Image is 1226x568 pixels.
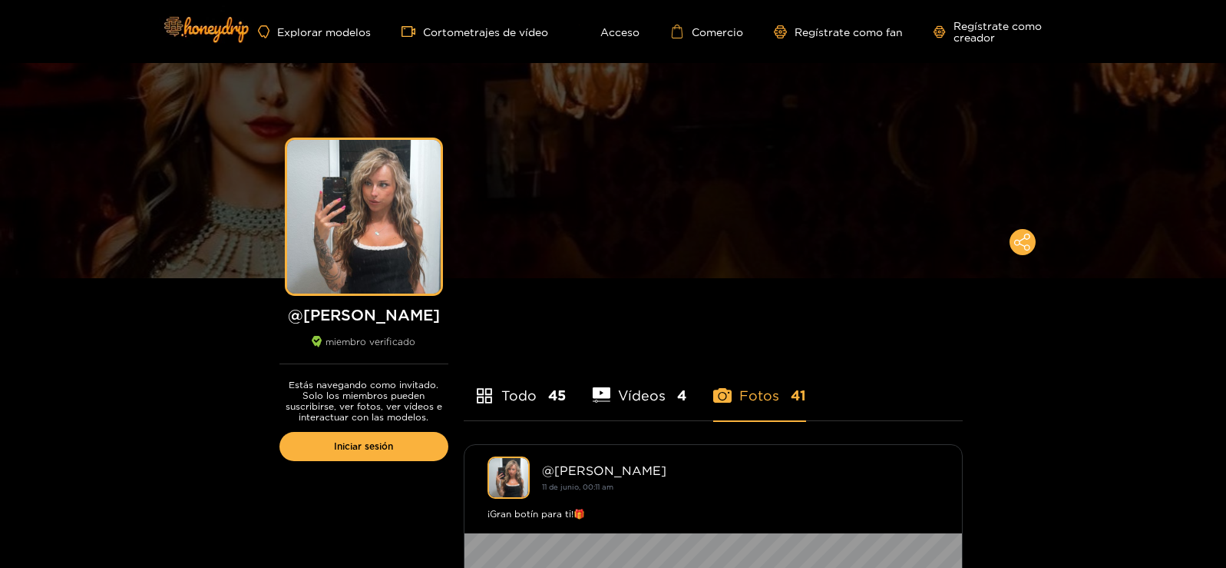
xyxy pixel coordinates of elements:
[600,26,639,38] font: Acceso
[334,441,393,451] font: Iniciar sesión
[953,20,1042,43] font: Regístrate como creador
[542,463,666,477] font: @[PERSON_NAME]
[791,387,806,403] font: 41
[795,26,903,38] font: Regístrate como fan
[692,26,743,38] font: Comercio
[475,387,494,405] span: tienda de aplicaciones
[286,380,442,422] font: Estás navegando como invitado. Solo los miembros pueden suscribirse, ver fotos, ver vídeos e inte...
[326,337,415,347] font: miembro verificado
[258,25,371,38] a: Explorar modelos
[774,25,903,38] a: Regístrate como fan
[487,509,585,519] font: ¡Gran botín para ti!🎁
[423,26,548,38] font: Cortometrajes de vídeo
[487,457,530,499] img: Kendra
[542,483,613,491] font: 11 de junio, 00:11 am
[618,387,666,403] font: Vídeos
[277,26,371,38] font: Explorar modelos
[739,387,779,403] font: Fotos
[402,25,548,38] a: Cortometrajes de vídeo
[402,25,423,38] span: cámara de vídeo
[288,306,440,323] font: @[PERSON_NAME]
[934,20,1073,43] a: Regístrate como creador
[670,25,743,38] a: Comercio
[548,387,566,403] font: 45
[677,387,686,403] font: 4
[579,25,639,38] a: Acceso
[501,387,537,403] font: Todo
